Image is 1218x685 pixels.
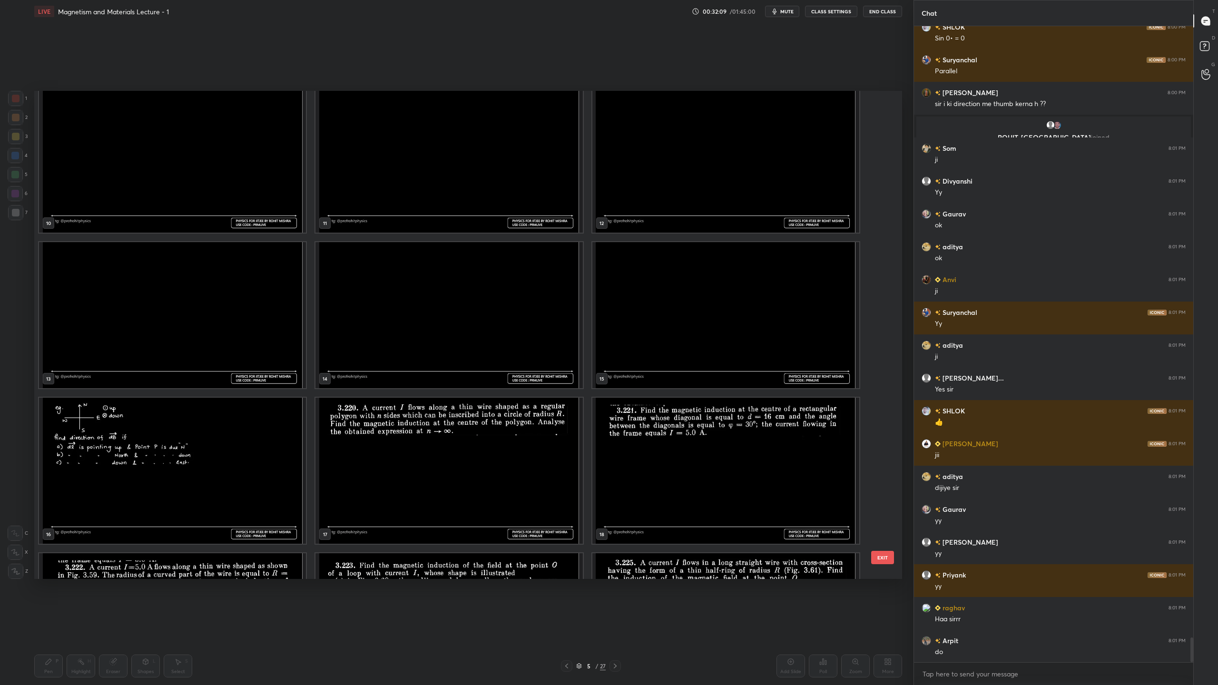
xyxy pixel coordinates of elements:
[941,22,965,32] h6: SHLOK
[8,148,28,163] div: 4
[935,638,941,644] img: no-rating-badge.077c3623.svg
[941,209,966,219] h6: Gaurav
[1052,120,1062,130] img: a4c9437a3b6a4d668dc3a963aca9bdcc.jpg
[935,409,941,414] img: no-rating-badge.077c3623.svg
[8,205,28,220] div: 7
[922,176,931,186] img: default.png
[315,398,582,544] img: 1757080706RP32T0.pdf
[1169,474,1186,479] div: 8:01 PM
[935,647,1186,657] div: do
[914,26,1193,662] div: grid
[941,88,998,98] h6: [PERSON_NAME]
[935,25,941,30] img: no-rating-badge.077c3623.svg
[592,87,859,233] img: 1757080706RP32T0.pdf
[58,7,169,16] h4: Magnetism and Materials Lecture - 1
[922,472,931,481] img: 3
[935,221,1186,230] div: ok
[935,582,1186,591] div: yy
[935,286,1186,296] div: ji
[1169,375,1186,381] div: 8:01 PM
[941,373,1004,383] h6: [PERSON_NAME]...
[935,179,941,184] img: no-rating-badge.077c3623.svg
[922,55,931,65] img: 91e8eaa77771475590e3be36798e27b3.jpg
[935,573,941,578] img: no-rating-badge.077c3623.svg
[1169,638,1186,644] div: 8:01 PM
[1168,24,1186,30] div: 8:00 PM
[935,212,941,217] img: no-rating-badge.077c3623.svg
[935,34,1186,43] div: Sin 0• = 0
[935,254,1186,263] div: ok
[935,450,1186,460] div: jii
[935,549,1186,558] div: yy
[935,352,1186,362] div: ji
[922,603,931,613] img: 3
[1169,441,1186,447] div: 8:01 PM
[941,439,998,449] h6: [PERSON_NAME]
[935,418,1186,427] div: 👍
[1169,244,1186,250] div: 8:01 PM
[922,538,931,547] img: default.png
[39,398,306,544] img: 1757080706RP32T0.pdf
[935,90,941,96] img: no-rating-badge.077c3623.svg
[765,6,799,17] button: mute
[935,615,1186,624] div: Haa sirrr
[592,398,859,544] img: 1757080706RP32T0.pdf
[922,636,931,646] img: c72a1f4855f64d409d685dfc929940dc.jpg
[8,129,28,144] div: 3
[922,341,931,350] img: 3
[941,340,963,350] h6: aditya
[595,663,598,669] div: /
[600,662,606,670] div: 27
[935,376,941,381] img: no-rating-badge.077c3623.svg
[935,146,941,151] img: no-rating-badge.077c3623.svg
[922,505,931,514] img: 4449b26a656f44aaa84db432b18fcad9.jpg
[1168,57,1186,63] div: 8:00 PM
[922,275,931,284] img: 129f51365dae47b983ab2ea5c11f4e48.jpg
[941,55,977,65] h6: Suryanchal
[935,474,941,479] img: no-rating-badge.077c3623.svg
[1169,408,1186,414] div: 8:01 PM
[1212,8,1215,15] p: T
[941,406,965,416] h6: SHLOK
[8,91,27,106] div: 1
[941,471,963,481] h6: aditya
[1148,310,1167,315] img: iconic-dark.1390631f.png
[8,186,28,201] div: 6
[8,110,28,125] div: 2
[935,540,941,545] img: no-rating-badge.077c3623.svg
[935,67,1186,76] div: Parallel
[1168,90,1186,96] div: 8:00 PM
[1148,441,1167,447] img: iconic-dark.1390631f.png
[871,551,894,564] button: EXIT
[935,483,1186,493] div: dijiye sir
[941,603,965,613] h6: raghav
[941,570,966,580] h6: Priyank
[935,310,941,315] img: no-rating-badge.077c3623.svg
[1169,507,1186,512] div: 8:01 PM
[922,134,1185,141] p: ROHIT, [GEOGRAPHIC_DATA]
[315,242,582,388] img: 1757080706RP32T0.pdf
[1169,146,1186,151] div: 8:01 PM
[922,308,931,317] img: 91e8eaa77771475590e3be36798e27b3.jpg
[1148,408,1167,414] img: iconic-dark.1390631f.png
[39,242,306,388] img: 1757080706RP32T0.pdf
[1169,605,1186,611] div: 8:01 PM
[34,91,885,579] div: grid
[863,6,902,17] button: End Class
[1147,24,1166,30] img: iconic-dark.1390631f.png
[8,545,28,560] div: X
[780,8,794,15] span: mute
[935,605,941,611] img: Learner_Badge_beginner_1_8b307cf2a0.svg
[1169,539,1186,545] div: 8:01 PM
[1212,34,1215,41] p: D
[1169,277,1186,283] div: 8:01 PM
[1211,61,1215,68] p: G
[584,663,593,669] div: 5
[935,277,941,283] img: Learner_Badge_beginner_1_8b307cf2a0.svg
[8,526,28,541] div: C
[935,343,941,348] img: no-rating-badge.077c3623.svg
[935,507,941,512] img: no-rating-badge.077c3623.svg
[941,143,956,153] h6: Som
[315,87,582,233] img: 1757080706RP32T0.pdf
[935,319,1186,329] div: Yy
